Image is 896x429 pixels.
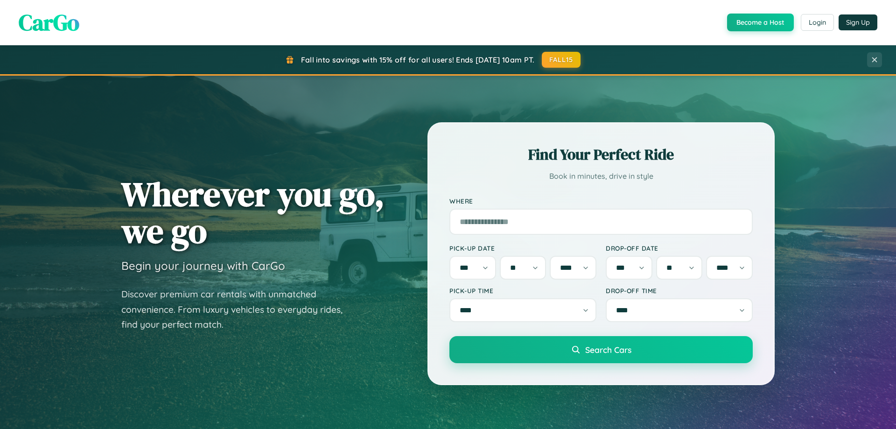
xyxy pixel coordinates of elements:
button: Sign Up [839,14,877,30]
button: Become a Host [727,14,794,31]
label: Pick-up Time [449,287,596,295]
label: Pick-up Date [449,244,596,252]
label: Drop-off Date [606,244,753,252]
span: Search Cars [585,345,631,355]
label: Drop-off Time [606,287,753,295]
button: FALL15 [542,52,581,68]
p: Discover premium car rentals with unmatched convenience. From luxury vehicles to everyday rides, ... [121,287,355,332]
span: Fall into savings with 15% off for all users! Ends [DATE] 10am PT. [301,55,535,64]
button: Search Cars [449,336,753,363]
label: Where [449,197,753,205]
span: CarGo [19,7,79,38]
h3: Begin your journey with CarGo [121,259,285,273]
button: Login [801,14,834,31]
h1: Wherever you go, we go [121,176,385,249]
p: Book in minutes, drive in style [449,169,753,183]
h2: Find Your Perfect Ride [449,144,753,165]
